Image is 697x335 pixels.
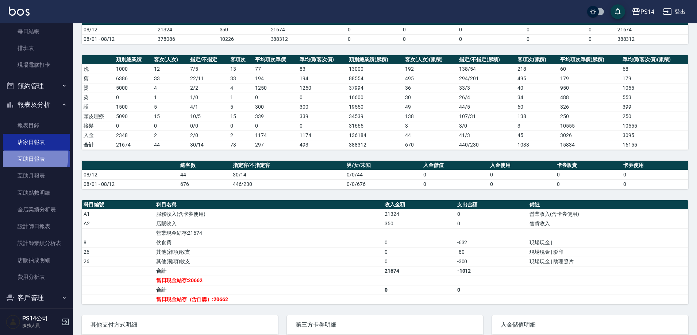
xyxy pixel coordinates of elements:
td: 250 [558,112,621,121]
td: 10555 [558,121,621,131]
td: 0 [421,170,488,179]
th: 指定/不指定 [188,55,229,65]
td: 當日現金結存（含自購）:20662 [154,295,383,304]
td: 138 / 54 [457,64,516,74]
td: 676 [178,179,231,189]
a: 現場電腦打卡 [3,57,70,73]
td: 合計 [154,285,383,295]
td: 16600 [347,93,403,102]
td: 0 [320,34,379,44]
td: 553 [621,93,688,102]
td: -1012 [455,266,528,276]
td: 0 [383,257,455,266]
th: 平均項次單價(累積) [558,55,621,65]
td: 15 [228,112,253,121]
td: 剪 [82,74,114,83]
td: 現場現金 | 助理照片 [528,257,688,266]
a: 互助點數明細 [3,184,70,201]
th: 男/女/未知 [345,161,421,170]
td: 08/01 - 08/12 [82,34,156,44]
td: 22 / 11 [188,74,229,83]
td: -300 [455,257,528,266]
table: a dense table [82,161,688,189]
td: 現場現金 | 影印 [528,247,688,257]
td: 21674 [269,25,320,34]
a: 每日結帳 [3,23,70,40]
a: 排班表 [3,40,70,57]
td: 0 / 0 [188,121,229,131]
td: 0 [298,121,347,131]
td: 頭皮理療 [82,112,114,121]
td: 1250 [298,83,347,93]
td: 13000 [347,64,403,74]
th: 類別總業績 [114,55,152,65]
td: 21674 [616,25,688,34]
td: 0 [152,121,188,131]
th: 平均項次單價 [253,55,298,65]
td: 26 [82,247,154,257]
td: 60 [516,102,558,112]
td: 0 [253,93,298,102]
td: 73 [228,140,253,149]
td: 300 [298,102,347,112]
td: 88554 [347,74,403,83]
span: 入金儲值明細 [501,321,679,328]
td: 33 / 3 [457,83,516,93]
a: 互助日報表 [3,151,70,167]
td: 接髮 [82,121,114,131]
td: 326 [558,102,621,112]
th: 指定客/不指定客 [231,161,345,170]
td: 107 / 31 [457,112,516,121]
button: 報表及分析 [3,95,70,114]
td: 179 [621,74,688,83]
td: 34 [516,93,558,102]
td: 0 [320,25,379,34]
td: 19550 [347,102,403,112]
td: 0 [488,170,555,179]
td: 6386 [114,74,152,83]
td: 3 [403,121,457,131]
td: 0 [621,179,688,189]
td: -80 [455,247,528,257]
td: 0 [492,34,564,44]
td: 378086 [156,34,218,44]
td: A1 [82,209,154,219]
td: 40 [516,83,558,93]
td: 26 / 4 [457,93,516,102]
td: 60 [558,64,621,74]
td: 41 / 3 [457,131,516,140]
td: 1055 [621,83,688,93]
th: 卡券販賣 [555,161,622,170]
td: 0 [455,219,528,228]
td: 0 [379,34,430,44]
td: 0 [565,34,616,44]
td: 08/12 [82,25,156,34]
td: 0/0/44 [345,170,421,179]
td: 31665 [347,121,403,131]
th: 備註 [528,200,688,210]
td: 68 [621,64,688,74]
td: 0 [421,179,488,189]
td: 伙食費 [154,238,383,247]
div: PS14 [640,7,654,16]
td: 388312 [269,34,320,44]
th: 客項次 [228,55,253,65]
th: 指定/不指定(累積) [457,55,516,65]
td: 138 [516,112,558,121]
span: 其他支付方式明細 [91,321,269,328]
td: 5 [152,102,188,112]
td: 0/0/676 [345,179,421,189]
th: 單均價(客次價) [298,55,347,65]
table: a dense table [82,8,688,44]
td: 5090 [114,112,152,121]
td: 0 [430,25,492,34]
td: 1 [152,93,188,102]
td: 33 [152,74,188,83]
td: 4 / 1 [188,102,229,112]
td: 12 [152,64,188,74]
td: 297 [253,140,298,149]
td: 294 / 201 [457,74,516,83]
td: 當日現金結存:20662 [154,276,383,285]
span: 第三方卡券明細 [296,321,474,328]
td: 218 [516,64,558,74]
